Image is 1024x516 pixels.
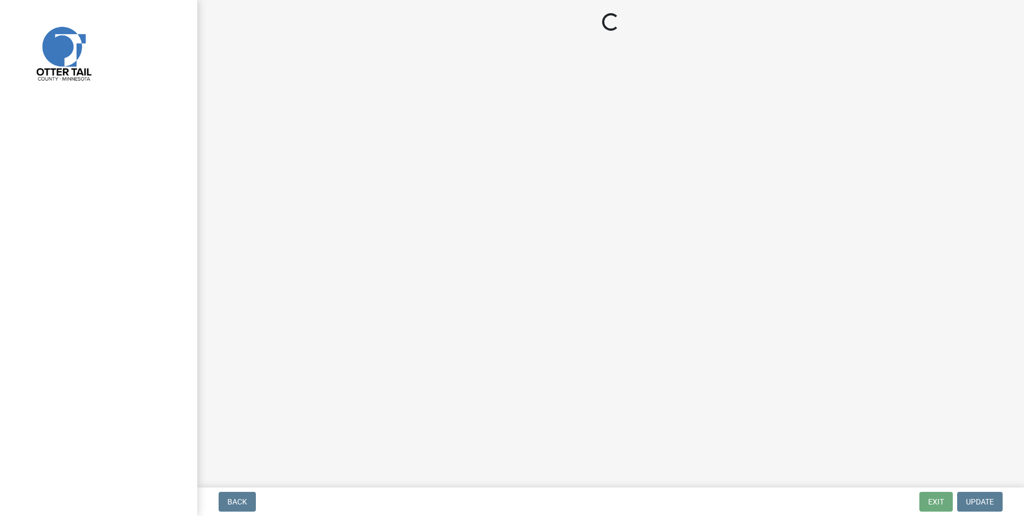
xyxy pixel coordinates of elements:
[957,492,1003,512] button: Update
[919,492,953,512] button: Exit
[219,492,256,512] button: Back
[227,497,247,506] span: Back
[22,12,104,94] img: Otter Tail County, Minnesota
[966,497,994,506] span: Update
